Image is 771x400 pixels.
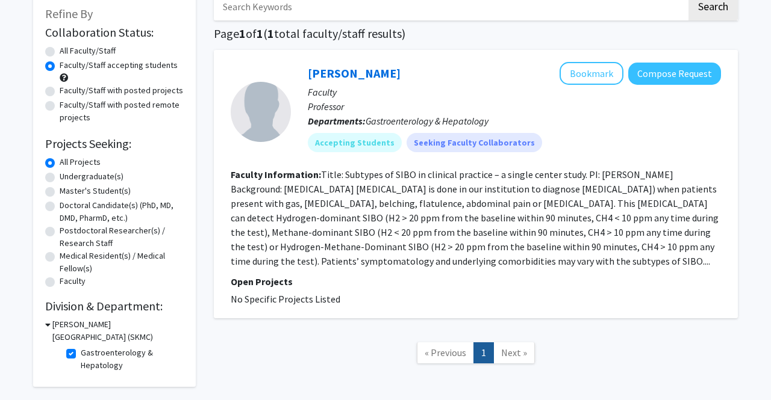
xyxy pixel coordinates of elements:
[45,137,184,151] h2: Projects Seeking:
[45,25,184,40] h2: Collaboration Status:
[560,62,623,85] button: Add Monjur Ahmed to Bookmarks
[60,250,184,275] label: Medical Resident(s) / Medical Fellow(s)
[9,346,51,391] iframe: Chat
[239,26,246,41] span: 1
[628,63,721,85] button: Compose Request to Monjur Ahmed
[473,342,494,363] a: 1
[60,170,123,183] label: Undergraduate(s)
[60,185,131,197] label: Master's Student(s)
[60,99,184,124] label: Faculty/Staff with posted remote projects
[308,85,721,99] p: Faculty
[308,133,402,152] mat-chip: Accepting Students
[60,199,184,224] label: Doctoral Candidate(s) (PhD, MD, DMD, PharmD, etc.)
[52,318,184,343] h3: [PERSON_NAME][GEOGRAPHIC_DATA] (SKMC)
[231,168,321,180] b: Faculty Information:
[81,346,181,372] label: Gastroenterology & Hepatology
[308,115,366,127] b: Departments:
[425,346,466,358] span: « Previous
[60,45,116,57] label: All Faculty/Staff
[214,26,738,41] h1: Page of ( total faculty/staff results)
[231,293,340,305] span: No Specific Projects Listed
[60,84,183,97] label: Faculty/Staff with posted projects
[407,133,542,152] mat-chip: Seeking Faculty Collaborators
[366,115,489,127] span: Gastroenterology & Hepatology
[231,274,721,289] p: Open Projects
[60,59,178,72] label: Faculty/Staff accepting students
[308,66,401,81] a: [PERSON_NAME]
[257,26,263,41] span: 1
[308,99,721,114] p: Professor
[45,6,93,21] span: Refine By
[501,346,527,358] span: Next »
[60,275,86,288] label: Faculty
[231,168,719,267] fg-read-more: Title: Subtypes of SIBO in clinical practice – a single center study. PI: [PERSON_NAME] Backgroun...
[214,330,738,379] nav: Page navigation
[417,342,474,363] a: Previous Page
[267,26,274,41] span: 1
[493,342,535,363] a: Next Page
[45,299,184,313] h2: Division & Department:
[60,224,184,250] label: Postdoctoral Researcher(s) / Research Staff
[60,156,101,168] label: All Projects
